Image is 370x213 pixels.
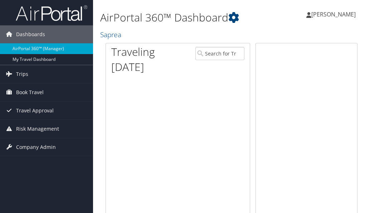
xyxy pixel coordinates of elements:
[100,10,275,25] h1: AirPortal 360™ Dashboard
[100,30,123,39] a: Saprea
[311,10,356,18] span: [PERSON_NAME]
[16,65,28,83] span: Trips
[306,4,363,25] a: [PERSON_NAME]
[16,138,56,156] span: Company Admin
[16,25,45,43] span: Dashboards
[16,5,87,21] img: airportal-logo.png
[195,47,245,60] input: Search for Traveler
[16,83,44,101] span: Book Travel
[111,44,185,74] h1: Traveling [DATE]
[16,102,54,120] span: Travel Approval
[16,120,59,138] span: Risk Management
